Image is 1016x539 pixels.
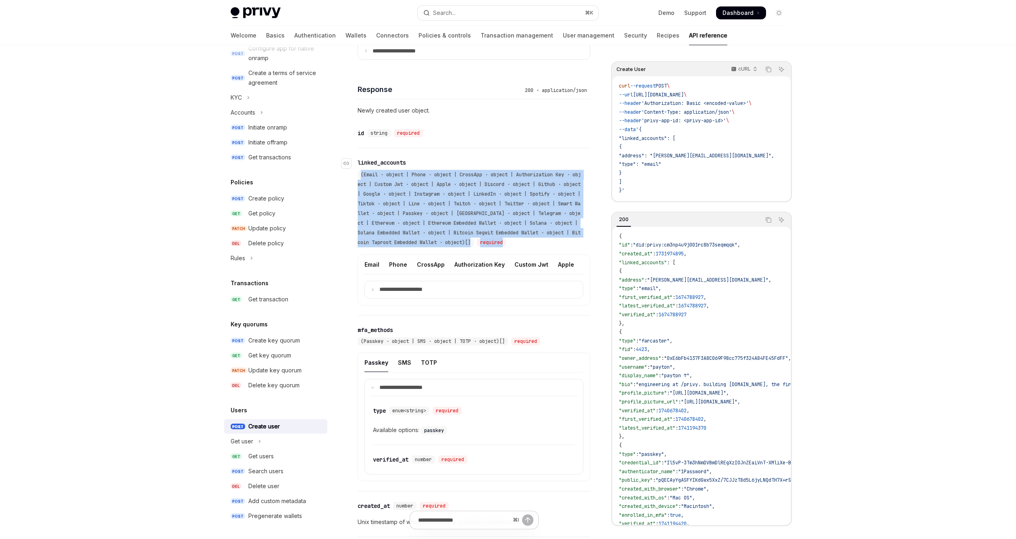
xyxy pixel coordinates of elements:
span: Create User [616,66,646,73]
span: 'privy-app-id: <privy-app-id>' [641,117,726,124]
a: Demo [658,9,675,17]
span: "owner_address" [619,355,661,361]
span: { [619,144,622,150]
span: , [737,399,740,405]
span: \ [684,92,687,98]
div: Update key quorum [248,366,302,375]
span: : [656,311,658,318]
span: : [658,372,661,379]
div: SMS [398,353,411,372]
div: required [511,337,540,345]
div: Authorization Key [454,255,505,274]
a: POSTCreate user [224,419,327,434]
span: "display_name" [619,372,658,379]
span: --header [619,100,641,107]
a: Navigate to header [341,155,358,171]
span: , [658,285,661,292]
span: (Passkey · object | SMS · object | TOTP · object)[] [361,338,505,345]
div: 200 [616,215,631,224]
button: cURL [727,63,761,76]
span: , [670,338,672,344]
span: "[URL][DOMAIN_NAME]" [681,399,737,405]
span: --request [630,83,656,89]
div: Passkey [364,353,388,372]
span: , [706,303,709,309]
a: Transaction management [481,26,553,45]
span: '{ [636,126,641,133]
span: : [636,285,639,292]
a: POSTInitiate onramp [224,120,327,135]
a: User management [563,26,614,45]
span: , [768,277,771,283]
span: "[URL][DOMAIN_NAME]" [670,390,726,396]
button: Copy the contents from the code block [763,215,774,225]
span: "username" [619,364,647,370]
a: GETGet transaction [224,292,327,307]
div: Custom Jwt [514,255,548,274]
h5: Policies [231,178,253,187]
span: 4423 [636,346,647,353]
span: 1674788927 [658,311,687,318]
span: "linked_accounts": [ [619,135,675,142]
span: , [647,346,650,353]
span: 1674788927 [675,294,704,301]
a: POSTCreate key quorum [224,333,327,348]
div: required [394,129,423,137]
span: , [672,364,675,370]
span: PATCH [231,368,247,374]
span: }' [619,187,625,194]
a: Security [624,26,647,45]
span: 1740678402 [675,416,704,422]
span: "first_verified_at" [619,294,672,301]
span: , [788,355,791,361]
span: : [667,390,670,396]
h5: Transactions [231,278,269,288]
h5: Users [231,405,247,415]
span: POST [231,196,245,202]
a: Authentication [294,26,336,45]
div: TOTP [421,353,437,372]
span: }, [619,320,625,327]
span: : [630,242,633,248]
span: "created_at" [619,251,653,257]
span: 1731974895 [656,251,684,257]
span: "type": "email" [619,161,661,167]
span: ⌘ K [585,10,593,16]
span: "linked_accounts" [619,259,667,266]
div: Get policy [248,209,275,218]
span: "address" [619,277,644,283]
a: POSTCreate policy [224,191,327,206]
span: Dashboard [722,9,754,17]
span: "verified_at" [619,407,656,414]
span: : [661,355,664,361]
div: required [477,238,506,247]
span: (Email · object | Phone · object | CrossApp · object | Authorization Key · object | Custom Jwt · ... [358,171,581,246]
span: "farcaster" [639,338,670,344]
div: Initiate offramp [248,138,287,147]
span: : [656,407,658,414]
span: "type" [619,338,636,344]
span: : [ [667,259,675,266]
span: : [636,338,639,344]
span: : [644,277,647,283]
div: Accounts [231,108,255,117]
span: , [704,294,706,301]
a: Support [684,9,706,17]
span: { [619,268,622,274]
button: Toggle Rules section [224,251,327,265]
span: 'Authorization: Basic <encoded-value>' [641,100,749,107]
span: DEL [231,240,241,247]
div: CrossApp [417,255,445,274]
span: \ [749,100,752,107]
div: Get transactions [248,153,291,162]
span: "payton ↑" [661,372,689,379]
div: KYC [231,93,242,102]
a: PATCHUpdate policy [224,221,327,236]
a: Policies & controls [418,26,471,45]
span: \ [667,83,670,89]
div: Initiate onramp [248,123,287,132]
span: "verified_at" [619,311,656,318]
h5: Key quorums [231,320,268,329]
span: "address": "[PERSON_NAME][EMAIL_ADDRESS][DOMAIN_NAME]", [619,153,774,159]
span: \ [732,109,735,115]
